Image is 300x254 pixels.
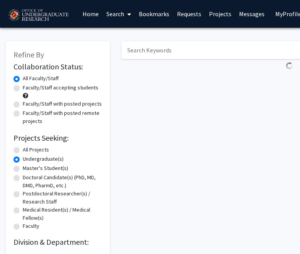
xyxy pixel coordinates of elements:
[205,0,235,27] a: Projects
[23,155,64,163] label: Undergraduate(s)
[13,62,102,71] h2: Collaboration Status:
[23,109,102,125] label: Faculty/Staff with posted remote projects
[23,206,102,222] label: Medical Resident(s) / Medical Fellow(s)
[13,237,102,247] h2: Division & Department:
[173,0,205,27] a: Requests
[23,74,59,82] label: All Faculty/Staff
[13,50,44,59] span: Refine By
[135,0,173,27] a: Bookmarks
[6,6,71,25] img: University of Maryland Logo
[283,59,296,72] img: Loading
[79,0,103,27] a: Home
[23,84,98,92] label: Faculty/Staff accepting students
[23,146,49,154] label: All Projects
[23,173,102,190] label: Doctoral Candidate(s) (PhD, MD, DMD, PharmD, etc.)
[103,0,135,27] a: Search
[23,190,102,206] label: Postdoctoral Researcher(s) / Research Staff
[235,0,268,27] a: Messages
[23,164,68,172] label: Master's Student(s)
[6,219,33,248] iframe: Chat
[23,100,102,108] label: Faculty/Staff with posted projects
[13,133,102,143] h2: Projects Seeking:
